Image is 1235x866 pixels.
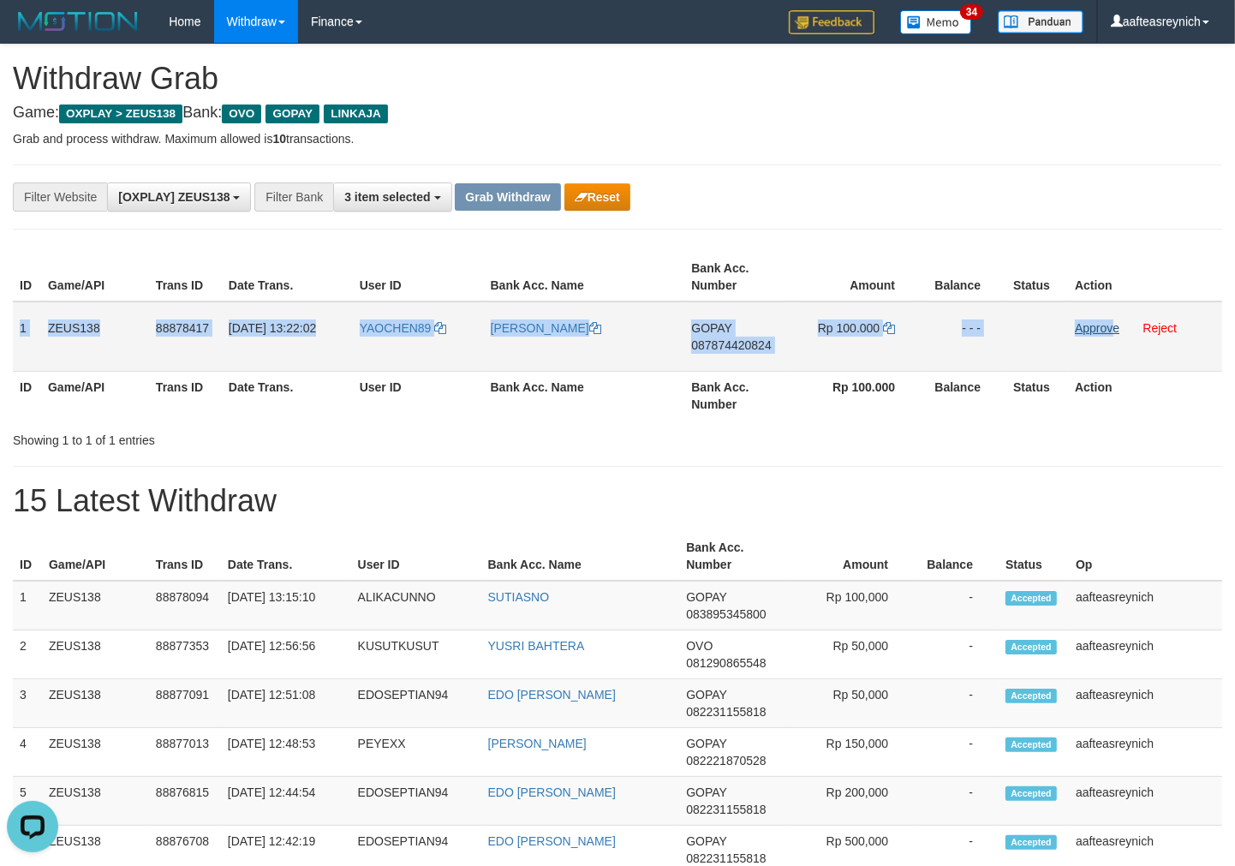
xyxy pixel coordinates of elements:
td: 4 [13,728,42,777]
img: Button%20Memo.svg [900,10,972,34]
th: Rp 100.000 [792,371,921,420]
a: [PERSON_NAME] [488,737,587,750]
td: - [914,630,999,679]
td: EDOSEPTIAN94 [351,679,481,728]
div: Filter Bank [254,182,333,212]
th: Balance [921,371,1006,420]
span: GOPAY [691,321,731,335]
td: - [914,777,999,826]
a: Copy 100000 to clipboard [883,321,895,335]
th: Trans ID [149,532,221,581]
td: aafteasreynich [1069,581,1222,630]
td: 2 [13,630,42,679]
th: Status [1006,371,1068,420]
th: Bank Acc. Number [684,253,792,302]
img: MOTION_logo.png [13,9,143,34]
th: Date Trans. [222,253,353,302]
span: LINKAJA [324,105,388,123]
span: Copy 081290865548 to clipboard [686,656,766,670]
td: 3 [13,679,42,728]
td: 88878094 [149,581,221,630]
span: GOPAY [686,737,726,750]
th: Trans ID [149,371,222,420]
th: Amount [792,253,921,302]
td: [DATE] 12:56:56 [221,630,351,679]
th: Game/API [41,371,149,420]
h1: Withdraw Grab [13,62,1222,96]
span: OXPLAY > ZEUS138 [59,105,182,123]
td: 1 [13,302,41,372]
td: - [914,679,999,728]
th: Bank Acc. Number [679,532,787,581]
span: Copy 082231155818 to clipboard [686,851,766,865]
span: GOPAY [265,105,319,123]
td: - - - [921,302,1006,372]
a: Reject [1143,321,1178,335]
td: KUSUTKUSUT [351,630,481,679]
td: ZEUS138 [42,630,149,679]
button: Reset [564,183,630,211]
td: [DATE] 12:51:08 [221,679,351,728]
span: 34 [960,4,983,20]
td: [DATE] 12:44:54 [221,777,351,826]
th: Balance [921,253,1006,302]
th: Balance [914,532,999,581]
span: GOPAY [686,785,726,799]
th: User ID [353,253,484,302]
p: Grab and process withdraw. Maximum allowed is transactions. [13,130,1222,147]
div: Showing 1 to 1 of 1 entries [13,425,502,449]
th: User ID [353,371,484,420]
span: Accepted [1005,689,1057,703]
span: [DATE] 13:22:02 [229,321,316,335]
span: Copy 087874420824 to clipboard [691,338,771,352]
a: EDO [PERSON_NAME] [488,834,616,848]
th: Game/API [42,532,149,581]
span: Copy 082221870528 to clipboard [686,754,766,767]
a: YUSRI BAHTERA [488,639,585,653]
span: Accepted [1005,640,1057,654]
span: [OXPLAY] ZEUS138 [118,190,230,204]
th: Date Trans. [221,532,351,581]
th: Trans ID [149,253,222,302]
span: Copy 083895345800 to clipboard [686,607,766,621]
img: Feedback.jpg [789,10,874,34]
td: 88876815 [149,777,221,826]
td: Rp 200,000 [787,777,914,826]
td: [DATE] 12:48:53 [221,728,351,777]
button: [OXPLAY] ZEUS138 [107,182,251,212]
th: Amount [787,532,914,581]
h4: Game: Bank: [13,105,1222,122]
span: Accepted [1005,591,1057,606]
th: Date Trans. [222,371,353,420]
button: Open LiveChat chat widget [7,7,58,58]
th: Bank Acc. Name [481,532,680,581]
span: OVO [222,105,261,123]
td: ZEUS138 [42,679,149,728]
td: aafteasreynich [1069,777,1222,826]
td: 88877353 [149,630,221,679]
td: ALIKACUNNO [351,581,481,630]
span: Accepted [1005,738,1057,752]
th: Status [999,532,1069,581]
td: ZEUS138 [42,777,149,826]
th: ID [13,253,41,302]
button: 3 item selected [333,182,451,212]
span: OVO [686,639,713,653]
span: Accepted [1005,786,1057,801]
td: - [914,581,999,630]
img: panduan.png [998,10,1083,33]
td: ZEUS138 [42,581,149,630]
button: Grab Withdraw [455,183,560,211]
td: EDOSEPTIAN94 [351,777,481,826]
h1: 15 Latest Withdraw [13,484,1222,518]
span: 88878417 [156,321,209,335]
td: Rp 150,000 [787,728,914,777]
td: Rp 50,000 [787,679,914,728]
th: Bank Acc. Name [484,253,685,302]
a: EDO [PERSON_NAME] [488,688,616,702]
td: Rp 100,000 [787,581,914,630]
a: Approve [1075,321,1119,335]
th: Game/API [41,253,149,302]
span: GOPAY [686,688,726,702]
span: YAOCHEN89 [360,321,432,335]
